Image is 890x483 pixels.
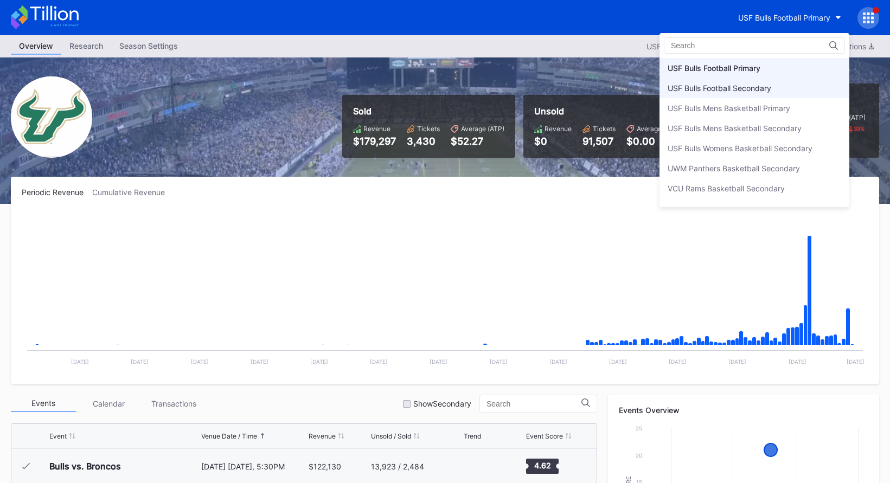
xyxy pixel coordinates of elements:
div: USF Bulls Football Primary [668,63,760,73]
div: VCU Rams Basketball Secondary [668,184,785,193]
input: Search [671,41,766,50]
div: USF Bulls Football Secondary [668,83,771,93]
div: UWM Panthers Basketball Secondary [668,164,800,173]
div: USF Bulls Womens Basketball Secondary [668,144,812,153]
div: USF Bulls Mens Basketball Primary [668,104,790,113]
div: USF Bulls Mens Basketball Secondary [668,124,802,133]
